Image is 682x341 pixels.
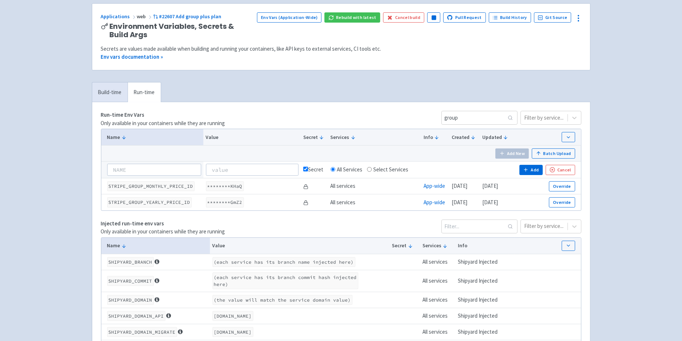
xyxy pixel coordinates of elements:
[107,276,154,286] code: SHIPYARD_COMMIT
[328,194,421,210] td: All services
[101,45,581,53] div: Secrets are values made available when building and running your containers, like API keys to ext...
[337,166,363,174] label: All Services
[420,292,456,308] td: All services
[101,53,163,60] a: Env vars documentation »
[110,22,252,39] span: Environment Variables, Secrets & Build Args
[456,270,508,292] td: Shipyard Injected
[324,12,380,23] button: Rebuild with latest
[456,238,508,254] th: Info
[213,257,355,267] code: (each service has its branch name injected here)
[107,197,192,207] code: STRIPE_GROUP_YEARLY_PRICE_ID
[303,133,326,141] button: Secret
[549,181,575,191] button: Override
[422,242,453,249] button: Services
[452,182,467,189] time: [DATE]
[489,12,531,23] a: Build History
[427,12,440,23] button: Pause
[532,148,575,159] button: Batch Upload
[456,308,508,324] td: Shipyard Injected
[107,242,208,249] button: Name
[101,13,137,20] a: Applications
[420,254,456,270] td: All services
[549,197,575,208] button: Override
[92,82,128,102] a: Build-time
[534,12,572,23] a: Git Source
[107,257,154,267] code: SHIPYARD_BRANCH
[303,166,326,174] div: Secret
[441,111,518,125] input: Filter...
[213,327,253,337] code: [DOMAIN_NAME]
[546,165,575,175] button: Cancel
[519,165,543,175] button: Add
[452,199,467,206] time: [DATE]
[443,12,486,23] a: Pull Request
[420,308,456,324] td: All services
[328,178,421,194] td: All services
[441,220,518,233] input: Filter...
[482,182,498,189] time: [DATE]
[107,311,165,321] code: SHIPYARD_DOMAIN_API
[107,327,177,337] code: SHIPYARD_DOMAIN_MIGRATE
[495,148,529,159] button: Add New
[203,129,301,146] th: Value
[206,164,299,175] input: value
[101,220,164,227] strong: Injected run-time env vars
[424,182,445,189] a: App-wide
[101,111,145,118] strong: Run-time Env Vars
[213,272,358,289] code: (each service has its branch commit hash injected here)
[383,12,424,23] button: Cancel build
[210,238,390,254] th: Value
[420,270,456,292] td: All services
[456,324,508,340] td: Shipyard Injected
[420,324,456,340] td: All services
[107,181,195,191] code: STRIPE_GROUP_MONTHLY_PRICE_ID
[101,228,225,236] p: Only available in your containers while they are running
[137,13,153,20] span: web
[213,295,352,305] code: (the value will match the service domain value)
[424,133,447,141] button: Info
[456,254,508,270] td: Shipyard Injected
[482,199,498,206] time: [DATE]
[107,164,201,175] input: NAME
[374,166,409,174] label: Select Services
[257,12,321,23] a: Env Vars (Application-Wide)
[392,242,418,249] button: Secret
[101,119,225,128] p: Only available in your containers while they are running
[424,199,445,206] a: App-wide
[331,133,419,141] button: Services
[482,133,510,141] button: Updated
[456,292,508,308] td: Shipyard Injected
[107,133,201,141] button: Name
[213,311,253,321] code: [DOMAIN_NAME]
[107,295,154,305] code: SHIPYARD_DOMAIN
[128,82,161,102] a: Run-time
[452,133,478,141] button: Created
[153,13,223,20] a: #22607 Add group plus plan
